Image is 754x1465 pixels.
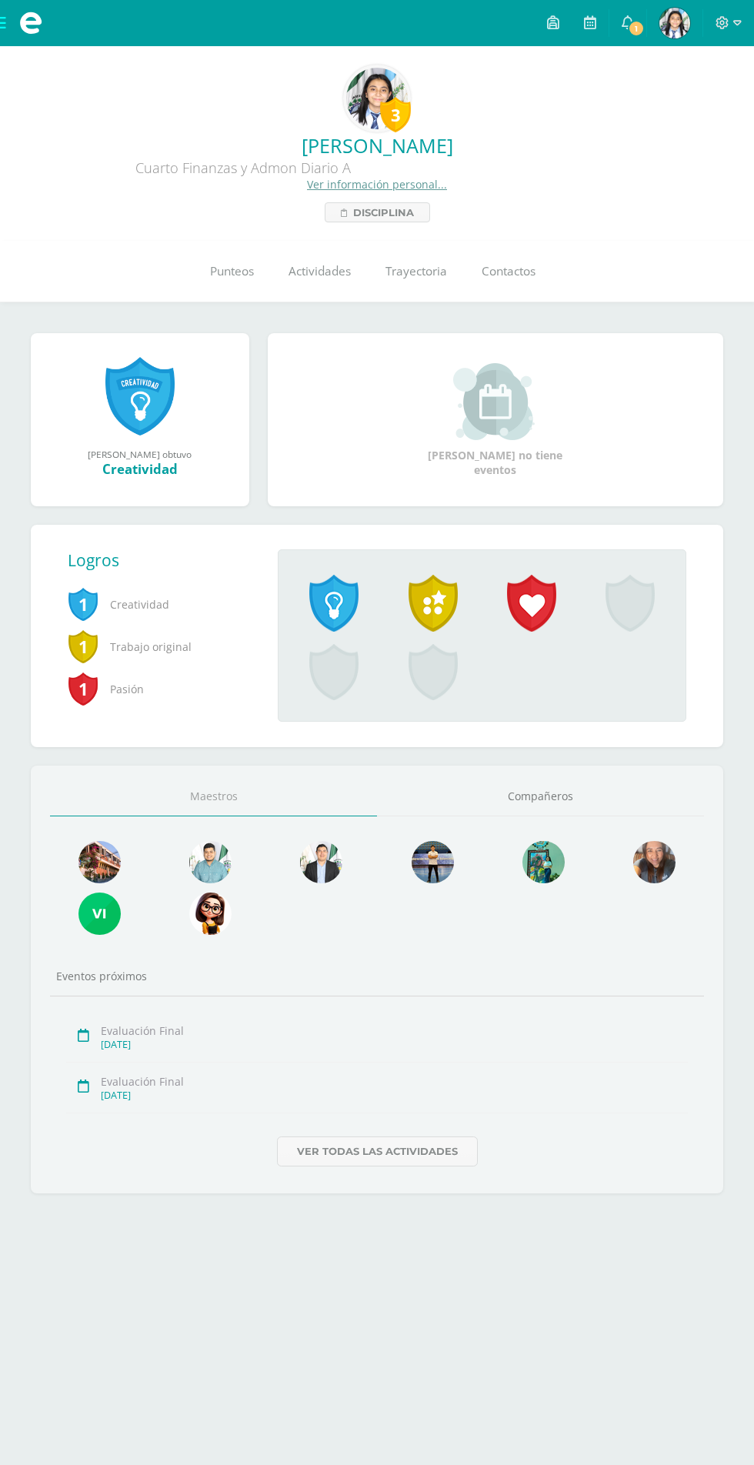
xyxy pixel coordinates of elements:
[78,893,121,935] img: 86ad762a06db99f3d783afd7c36c2468.png
[68,586,98,622] span: 1
[12,132,742,159] a: [PERSON_NAME]
[189,841,232,883] img: 0f63e8005e7200f083a8d258add6f512.png
[50,777,377,816] a: Maestros
[68,671,98,706] span: 1
[628,20,645,37] span: 1
[210,263,254,279] span: Punteos
[659,8,690,38] img: c8b2554278c2aa8190328a3408ea909e.png
[68,629,98,664] span: 1
[377,777,704,816] a: Compañeros
[277,1136,478,1166] a: Ver todas las actividades
[12,159,474,177] div: Cuarto Finanzas y Admon Diario A
[68,583,253,626] span: Creatividad
[271,241,368,302] a: Actividades
[522,841,565,883] img: f42db2dd1cd36b3b6e69d82baa85bd48.png
[412,841,454,883] img: 62c276f9e5707e975a312ba56e3c64d5.png
[189,893,232,935] img: d582243b974c2045ac8dbc0446ec51e5.png
[68,549,265,571] div: Logros
[368,241,464,302] a: Trayectoria
[289,263,351,279] span: Actividades
[307,177,447,192] a: Ver información personal...
[464,241,552,302] a: Contactos
[633,841,676,883] img: d53a6cbdd07aaf83c60ff9fb8bbf0950.png
[300,841,342,883] img: 2a5195d5bcc98d37e95be5160e929d36.png
[50,969,704,983] div: Eventos próximos
[192,241,271,302] a: Punteos
[68,668,253,710] span: Pasión
[101,1089,688,1102] div: [DATE]
[78,841,121,883] img: e29994105dc3c498302d04bab28faecd.png
[101,1074,688,1089] div: Evaluación Final
[68,626,253,668] span: Trabajo original
[101,1023,688,1038] div: Evaluación Final
[346,68,408,129] img: 3ffae7b37a7a1a15b526423be8a7ab00.png
[46,448,234,460] div: [PERSON_NAME] obtuvo
[453,363,537,440] img: event_small.png
[380,97,411,132] div: 3
[46,460,234,478] div: Creatividad
[482,263,535,279] span: Contactos
[101,1038,688,1051] div: [DATE]
[385,263,447,279] span: Trayectoria
[325,202,430,222] a: Disciplina
[353,203,414,222] span: Disciplina
[419,363,572,477] div: [PERSON_NAME] no tiene eventos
